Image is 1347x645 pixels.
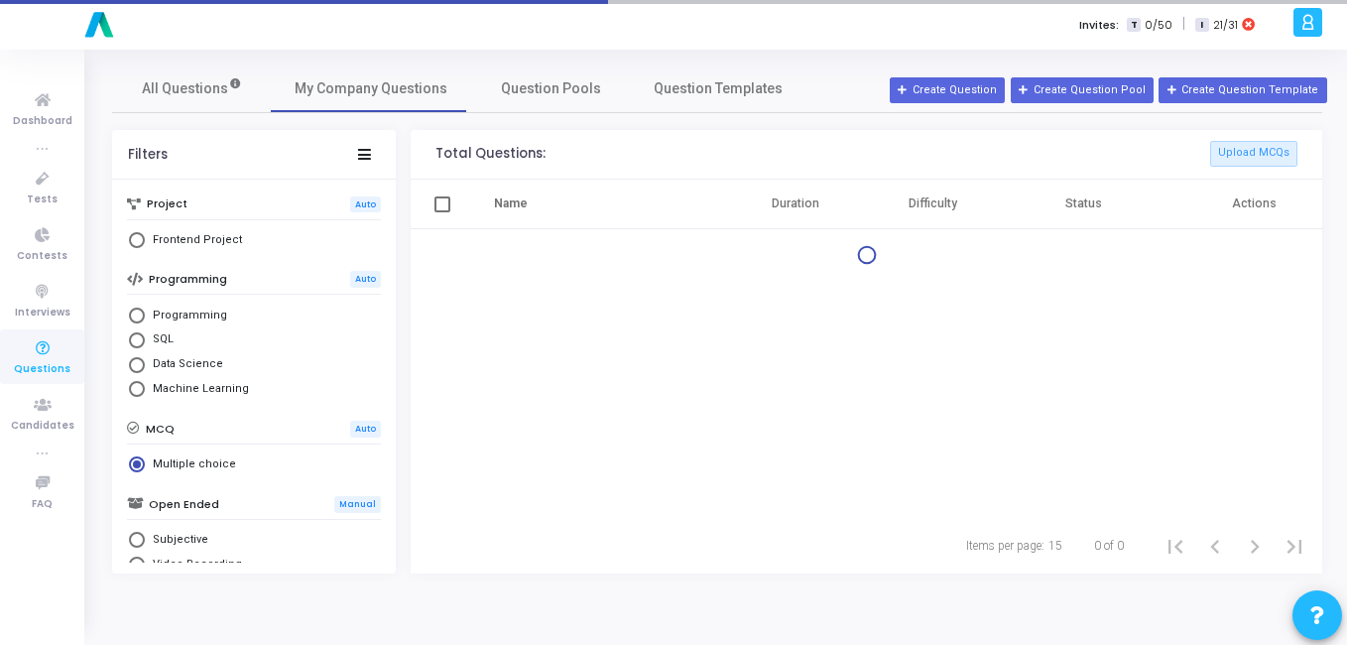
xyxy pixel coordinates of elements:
[149,273,227,286] h6: Programming
[13,113,72,130] span: Dashboard
[1011,77,1154,103] button: Create Question Pool
[654,78,783,99] span: Question Templates
[435,146,546,162] div: Total Questions:
[145,532,208,549] span: Subjective
[142,78,242,99] span: All Questions
[501,78,601,99] span: Question Pools
[1048,537,1062,555] div: 15
[149,498,219,511] h6: Open Ended
[147,197,187,210] h6: Project
[470,180,726,229] th: Name
[27,192,58,208] span: Tests
[32,496,53,513] span: FAQ
[145,232,242,249] span: Frontend Project
[1275,526,1314,566] button: Last page
[146,423,175,436] h6: MCQ
[1166,180,1322,229] th: Actions
[966,537,1044,555] div: Items per page:
[350,421,381,438] span: Auto
[1127,18,1140,33] span: T
[350,271,381,288] span: Auto
[17,248,67,265] span: Contests
[334,496,381,513] span: Manual
[1195,526,1235,566] button: Previous page
[127,305,381,404] mat-radio-group: Select Library
[1002,180,1166,229] th: Status
[127,230,381,255] mat-radio-group: Select Library
[1159,77,1326,103] button: Create Question Template
[145,456,236,473] span: Multiple choice
[295,78,447,99] span: My Company Questions
[145,381,249,398] span: Machine Learning
[145,308,227,324] span: Programming
[145,331,174,348] span: SQL
[1210,141,1297,167] button: Upload MCQs
[1235,526,1275,566] button: Next page
[1145,17,1172,34] span: 0/50
[726,180,864,229] th: Duration
[1079,17,1119,34] label: Invites:
[127,454,381,479] mat-radio-group: Select Library
[1156,526,1195,566] button: First page
[14,361,70,378] span: Questions
[890,77,1005,103] button: Create Question
[79,5,119,45] img: logo
[128,147,168,163] div: Filters
[145,557,242,574] span: Video Recording
[350,196,381,213] span: Auto
[11,418,74,435] span: Candidates
[864,180,1002,229] th: Difficulty
[145,356,223,373] span: Data Science
[1195,18,1208,33] span: I
[1213,17,1238,34] span: 21/31
[1182,14,1185,35] span: |
[1094,537,1124,555] div: 0 of 0
[15,305,70,322] span: Interviews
